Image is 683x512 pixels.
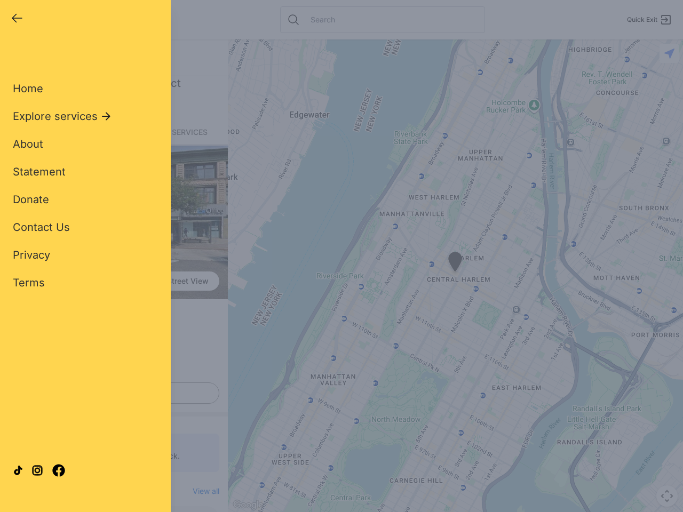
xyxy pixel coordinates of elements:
a: About [13,137,43,151]
a: Contact Us [13,220,70,235]
span: About [13,138,43,150]
span: Contact Us [13,221,70,234]
span: Explore services [13,109,98,124]
span: Home [13,82,43,95]
span: Donate [13,193,49,206]
a: Donate [13,192,49,207]
span: Privacy [13,249,50,261]
a: Home [13,81,43,96]
a: Terms [13,275,45,290]
a: Statement [13,164,66,179]
a: Privacy [13,247,50,262]
button: Explore services [13,109,113,124]
span: Statement [13,165,66,178]
span: Terms [13,276,45,289]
